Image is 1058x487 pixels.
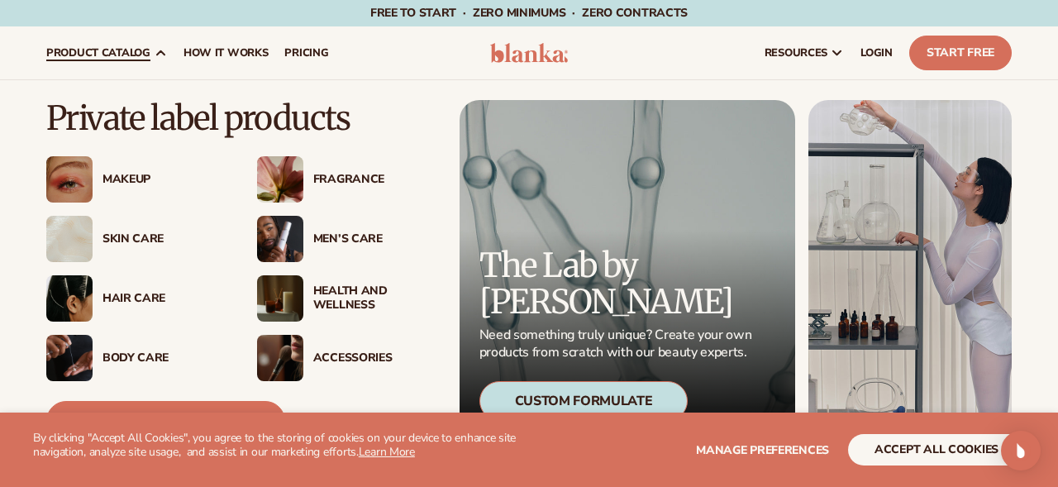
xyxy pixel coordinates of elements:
div: Men’s Care [313,232,435,246]
span: LOGIN [860,46,893,60]
div: Skin Care [102,232,224,246]
span: Manage preferences [696,442,829,458]
a: Female with makeup brush. Accessories [257,335,435,381]
a: resources [756,26,852,79]
img: Female in lab with equipment. [808,100,1012,441]
a: Male hand applying moisturizer. Body Care [46,335,224,381]
div: Health And Wellness [313,284,435,313]
a: Learn More [359,444,415,460]
a: Female hair pulled back with clips. Hair Care [46,275,224,322]
div: Custom Formulate [479,381,689,421]
div: Makeup [102,173,224,187]
img: Pink blooming flower. [257,156,303,203]
div: Open Intercom Messenger [1001,431,1041,470]
span: pricing [284,46,328,60]
a: Candles and incense on table. Health And Wellness [257,275,435,322]
img: Male hand applying moisturizer. [46,335,93,381]
img: Male holding moisturizer bottle. [257,216,303,262]
button: Manage preferences [696,434,829,466]
span: How It Works [183,46,269,60]
p: The Lab by [PERSON_NAME] [479,247,757,320]
button: accept all cookies [848,434,1025,466]
a: Pink blooming flower. Fragrance [257,156,435,203]
img: Female with glitter eye makeup. [46,156,93,203]
a: LOGIN [852,26,901,79]
div: Body Care [102,351,224,365]
a: pricing [276,26,336,79]
span: product catalog [46,46,150,60]
a: Cream moisturizer swatch. Skin Care [46,216,224,262]
span: Free to start · ZERO minimums · ZERO contracts [370,5,688,21]
img: Cream moisturizer swatch. [46,216,93,262]
div: Hair Care [102,292,224,306]
img: Female hair pulled back with clips. [46,275,93,322]
p: By clicking "Accept All Cookies", you agree to the storing of cookies on your device to enhance s... [33,432,529,460]
div: Fragrance [313,173,435,187]
span: resources [765,46,827,60]
a: Start Free [909,36,1012,70]
a: Microscopic product formula. The Lab by [PERSON_NAME] Need something truly unique? Create your ow... [460,100,795,441]
a: View Product Catalog [46,401,285,441]
img: Candles and incense on table. [257,275,303,322]
div: Accessories [313,351,435,365]
a: Male holding moisturizer bottle. Men’s Care [257,216,435,262]
a: product catalog [38,26,175,79]
img: Female with makeup brush. [257,335,303,381]
img: logo [490,43,568,63]
p: Need something truly unique? Create your own products from scratch with our beauty experts. [479,327,757,361]
p: Private label products [46,100,435,136]
a: How It Works [175,26,277,79]
a: Female with glitter eye makeup. Makeup [46,156,224,203]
